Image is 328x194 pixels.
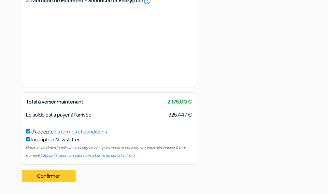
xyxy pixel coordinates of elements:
button: Confirmer [22,170,76,182]
label: Inscription Newsletter [31,136,79,144]
span: 325.447 € [168,111,192,119]
a: Cliquez ici pour consulter notre chartre de confidentialité. [41,153,135,158]
iframe: Cadre de saisie sécurisé pour le paiement [25,6,193,83]
small: Nous ne vendrons jamais vos renseignements personnels et vous pouvez vous désabonner à tout moment. [26,145,186,158]
span: Le solde est à payer à l'arrivée [26,111,92,118]
span: Total à verser maintenant [26,98,83,105]
label: J'accepte [31,128,107,136]
span: 2.175,00 € [167,98,192,106]
a: les termes et conditions [54,128,107,135]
